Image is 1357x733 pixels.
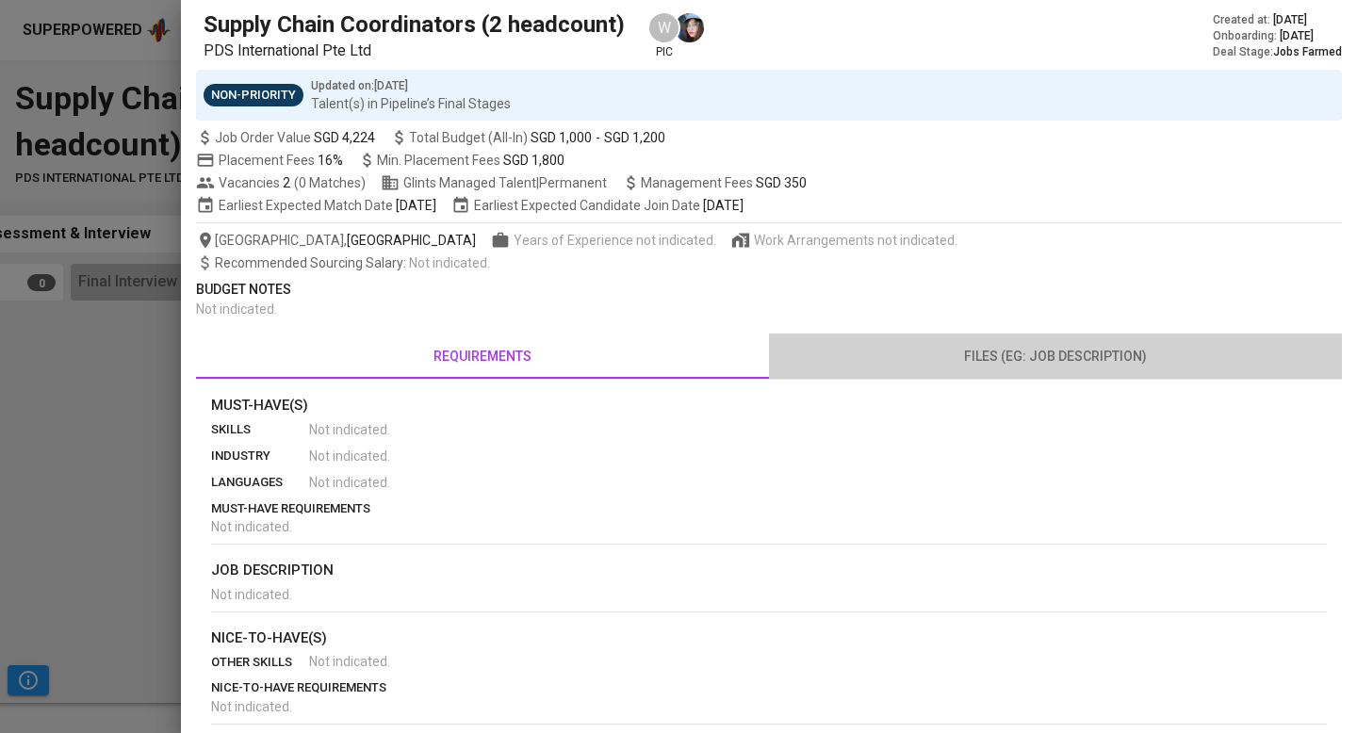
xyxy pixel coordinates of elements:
span: requirements [207,345,758,368]
span: PDS International Pte Ltd [204,41,371,59]
p: industry [211,447,309,465]
p: Budget Notes [196,280,1342,300]
img: diazagista@glints.com [675,13,704,42]
span: Non-Priority [204,87,303,105]
span: Job Order Value [196,128,375,147]
span: SGD 350 [756,175,807,190]
span: 2 [280,173,290,192]
div: pic [647,11,680,60]
span: Not indicated . [211,519,292,534]
span: - [596,128,600,147]
span: files (eg: job description) [780,345,1331,368]
span: Not indicated . [196,301,277,317]
span: Not indicated . [309,473,390,492]
p: languages [211,473,309,492]
span: Not indicated . [309,420,390,439]
div: Onboarding : [1213,28,1342,44]
span: Years of Experience not indicated. [514,231,716,250]
span: SGD 1,800 [503,153,564,168]
span: Not indicated . [309,447,390,465]
span: Placement Fees [219,153,343,168]
span: Not indicated . [309,652,390,671]
span: [DATE] [396,196,436,215]
p: skills [211,420,309,439]
span: [DATE] [1280,28,1314,44]
span: Earliest Expected Match Date [196,196,436,215]
p: nice-to-have(s) [211,627,1327,649]
h5: Supply Chain Coordinators (2 headcount) [204,9,625,40]
p: Talent(s) in Pipeline’s Final Stages [311,94,511,113]
span: Not indicated . [409,255,490,270]
span: Earliest Expected Candidate Join Date [451,196,744,215]
div: Deal Stage : [1213,44,1342,60]
span: SGD 1,000 [531,128,592,147]
span: 16% [318,153,343,168]
span: Vacancies ( 0 Matches ) [196,173,366,192]
span: Management Fees [641,175,807,190]
span: SGD 1,200 [604,128,665,147]
div: Created at : [1213,12,1342,28]
p: other skills [211,653,309,672]
p: nice-to-have requirements [211,678,1327,697]
span: [GEOGRAPHIC_DATA] [347,231,476,250]
span: Not indicated . [211,587,292,602]
span: Work Arrangements not indicated. [754,231,957,250]
span: Glints Managed Talent | Permanent [381,173,607,192]
p: must-have requirements [211,499,1327,518]
span: Jobs Farmed [1273,45,1342,58]
span: Not indicated . [211,699,292,714]
span: Total Budget (All-In) [390,128,665,147]
span: [DATE] [1273,12,1307,28]
span: Min. Placement Fees [377,153,564,168]
span: [DATE] [703,196,744,215]
p: Updated on : [DATE] [311,77,511,94]
div: W [647,11,680,44]
span: Recommended Sourcing Salary : [215,255,409,270]
span: [GEOGRAPHIC_DATA] , [196,231,476,250]
p: job description [211,560,1327,581]
p: Must-Have(s) [211,395,1327,416]
span: SGD 4,224 [314,128,375,147]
